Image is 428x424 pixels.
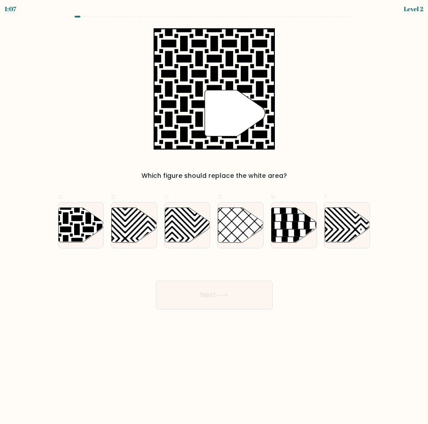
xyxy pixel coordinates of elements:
[111,191,117,202] span: b.
[63,171,365,181] div: Which figure should replace the white area?
[58,191,64,202] span: a.
[271,191,277,202] span: e.
[324,191,328,202] span: f.
[156,281,273,309] button: Next
[164,191,170,202] span: c.
[217,191,223,202] span: d.
[404,4,424,13] div: Level 2
[4,4,16,13] div: 1:07
[204,90,265,137] g: "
